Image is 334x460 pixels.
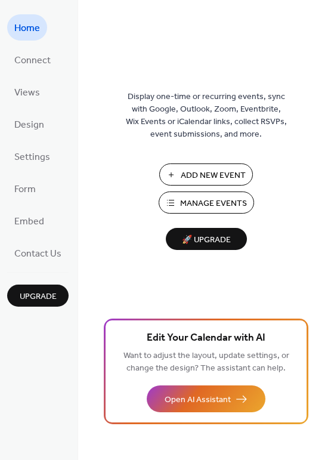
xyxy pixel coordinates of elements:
a: Contact Us [7,240,69,266]
button: 🚀 Upgrade [166,228,247,250]
span: Settings [14,148,50,167]
a: Design [7,111,51,137]
a: Views [7,79,47,105]
span: Want to adjust the layout, update settings, or change the design? The assistant can help. [123,348,289,376]
a: Connect [7,47,58,73]
span: Upgrade [20,291,57,303]
span: Contact Us [14,245,61,264]
a: Embed [7,208,51,234]
span: Form [14,180,36,199]
span: Display one-time or recurring events, sync with Google, Outlook, Zoom, Eventbrite, Wix Events or ... [126,91,287,141]
span: Home [14,19,40,38]
button: Upgrade [7,285,69,307]
span: Manage Events [180,197,247,210]
a: Settings [7,143,57,169]
span: Connect [14,51,51,70]
span: Add New Event [181,169,246,182]
button: Add New Event [159,163,253,186]
span: Edit Your Calendar with AI [147,330,265,347]
span: Open AI Assistant [165,394,231,406]
span: Views [14,84,40,103]
a: Home [7,14,47,41]
a: Form [7,175,43,202]
span: Embed [14,212,44,231]
button: Open AI Assistant [147,385,265,412]
span: Design [14,116,44,135]
span: 🚀 Upgrade [173,232,240,248]
button: Manage Events [159,192,254,214]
